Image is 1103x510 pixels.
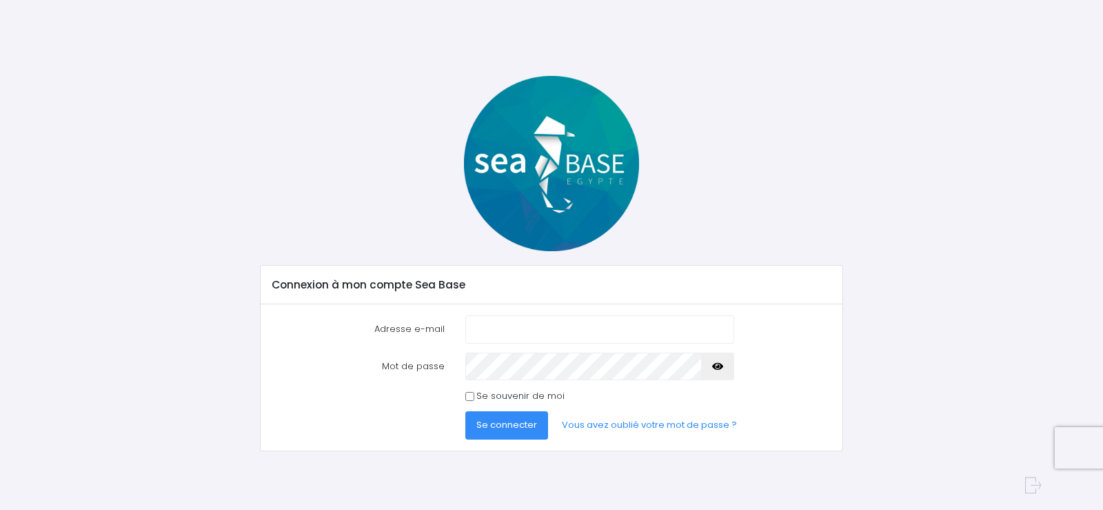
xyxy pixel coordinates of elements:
label: Se souvenir de moi [476,389,565,403]
a: Vous avez oublié votre mot de passe ? [551,411,748,439]
label: Adresse e-mail [262,315,455,343]
button: Se connecter [465,411,548,439]
label: Mot de passe [262,353,455,380]
div: Connexion à mon compte Sea Base [261,266,842,304]
span: Se connecter [476,418,537,431]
